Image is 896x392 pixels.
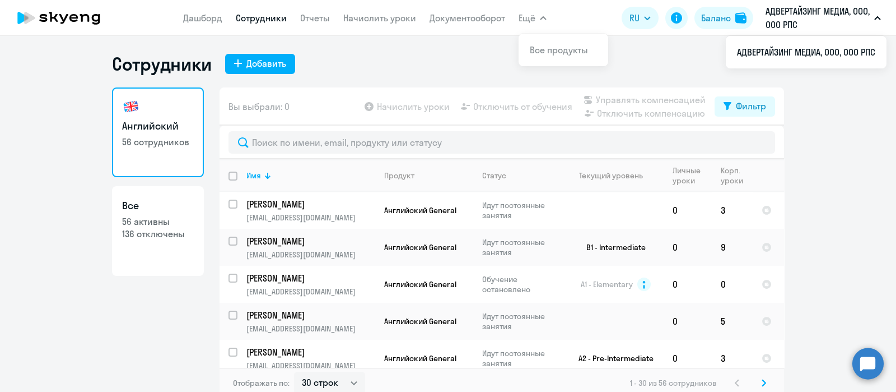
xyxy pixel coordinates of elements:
p: [EMAIL_ADDRESS][DOMAIN_NAME] [246,361,375,371]
div: Продукт [384,170,473,181]
p: [EMAIL_ADDRESS][DOMAIN_NAME] [246,324,375,334]
div: Личные уроки [673,165,711,186]
td: B1 - Intermediate [559,229,664,266]
div: Текущий уровень [579,170,643,181]
button: Добавить [225,54,295,74]
p: 56 сотрудников [122,136,194,148]
span: Английский General [384,316,456,326]
p: 136 отключены [122,228,194,240]
td: 5 [712,303,753,340]
div: Имя [246,170,261,181]
div: Личные уроки [673,165,701,186]
h1: Сотрудники [112,53,212,75]
span: A1 - Elementary [581,279,633,289]
span: Английский General [384,279,456,289]
span: Английский General [384,242,456,252]
a: [PERSON_NAME] [246,346,375,358]
p: [PERSON_NAME] [246,309,373,321]
td: 0 [664,340,712,377]
p: [EMAIL_ADDRESS][DOMAIN_NAME] [246,213,375,223]
p: Идут постоянные занятия [482,200,559,220]
td: 0 [664,303,712,340]
a: Начислить уроки [343,12,416,24]
td: A2 - Pre-Intermediate [559,340,664,377]
p: [PERSON_NAME] [246,272,373,284]
td: 0 [664,229,712,266]
a: Сотрудники [236,12,287,24]
a: Отчеты [300,12,330,24]
td: 3 [712,192,753,229]
a: [PERSON_NAME] [246,235,375,247]
span: Отображать по: [233,378,290,388]
ul: Ещё [726,36,886,68]
td: 0 [712,266,753,303]
p: [PERSON_NAME] [246,346,373,358]
p: [PERSON_NAME] [246,198,373,210]
a: [PERSON_NAME] [246,309,375,321]
h3: Английский [122,119,194,133]
div: Статус [482,170,506,181]
td: 0 [664,192,712,229]
p: Идут постоянные занятия [482,348,559,368]
p: 56 активны [122,215,194,228]
div: Текущий уровень [568,170,663,181]
td: 0 [664,266,712,303]
a: [PERSON_NAME] [246,198,375,210]
span: Английский General [384,205,456,215]
div: Фильтр [736,99,766,113]
span: Ещё [519,11,535,25]
p: Обучение остановлено [482,274,559,294]
a: [PERSON_NAME] [246,272,375,284]
button: Фильтр [715,96,775,117]
button: Ещё [519,7,547,29]
button: Балансbalance [694,7,753,29]
input: Поиск по имени, email, продукту или статусу [228,131,775,154]
a: Все56 активны136 отключены [112,186,204,276]
a: Документооборот [430,12,505,24]
span: RU [629,11,640,25]
p: Идут постоянные занятия [482,237,559,257]
a: Все продукты [530,44,588,56]
div: Баланс [701,11,731,25]
p: АДВЕРТАЙЗИНГ МЕДИА, ООО, ООО РПС [766,4,870,31]
button: АДВЕРТАЙЗИНГ МЕДИА, ООО, ООО РПС [760,4,886,31]
div: Корп. уроки [721,165,752,186]
p: [EMAIL_ADDRESS][DOMAIN_NAME] [246,287,375,297]
div: Статус [482,170,559,181]
div: Добавить [246,57,286,70]
span: Английский General [384,353,456,363]
a: Английский56 сотрудников [112,87,204,177]
p: [PERSON_NAME] [246,235,373,247]
img: balance [735,12,746,24]
td: 9 [712,229,753,266]
p: Идут постоянные занятия [482,311,559,331]
a: Дашборд [183,12,222,24]
span: Вы выбрали: 0 [228,100,290,113]
img: english [122,98,140,116]
span: 1 - 30 из 56 сотрудников [630,378,717,388]
div: Имя [246,170,375,181]
div: Продукт [384,170,414,181]
button: RU [622,7,659,29]
div: Корп. уроки [721,165,743,186]
td: 3 [712,340,753,377]
h3: Все [122,199,194,213]
p: [EMAIL_ADDRESS][DOMAIN_NAME] [246,250,375,260]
